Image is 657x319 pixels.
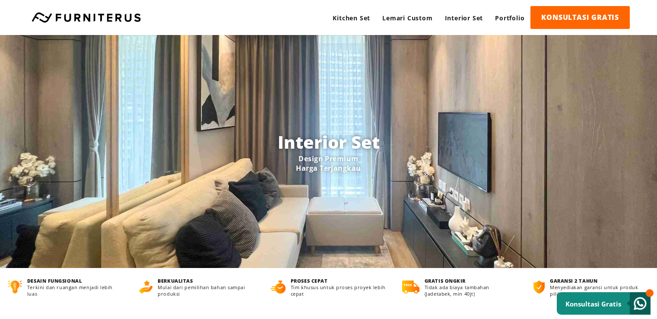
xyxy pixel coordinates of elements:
[533,281,545,293] img: bergaransi.png
[291,278,386,284] h4: PROSES CEPAT
[158,284,254,297] p: Mulai dari pemilihan bahan sampai produksi
[439,6,489,30] a: Interior Set
[402,281,419,293] img: gratis-ongkir.png
[565,300,621,308] small: Konsultasi Gratis
[27,284,123,297] p: Terkini dan ruangan menjadi lebih luas
[425,284,517,297] p: Tidak ada biaya tambahan (Jadetabek, min 40jt)
[27,278,123,284] h4: DESAIN FUNGSIONAL
[139,281,152,293] img: berkualitas.png
[530,6,630,29] a: KONSULTASI GRATIS
[158,278,254,284] h4: BERKUALITAS
[550,284,649,297] p: Menyediakan garansi untuk produk pilihan kamu
[489,6,530,30] a: Portfolio
[557,292,651,315] a: Konsultasi Gratis
[8,281,22,293] img: desain-fungsional.png
[88,154,569,173] p: Design Premium Harga Terjangkau
[327,6,376,30] a: Kitchen Set
[88,130,569,154] h1: Interior Set
[376,6,438,30] a: Lemari Custom
[550,278,649,284] h4: GARANSI 2 TAHUN
[425,278,517,284] h4: GRATIS ONGKIR
[291,284,386,297] p: Tim khusus untuk proses proyek lebih cepat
